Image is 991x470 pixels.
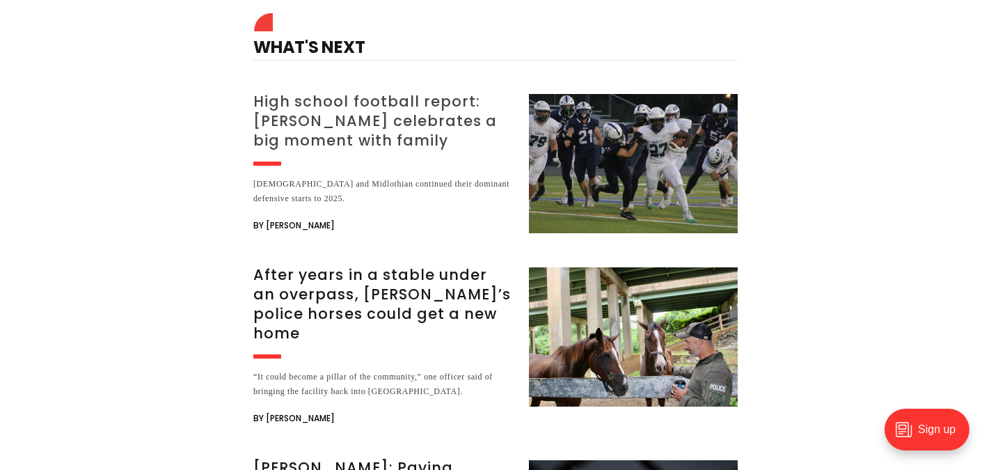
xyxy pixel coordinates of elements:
[253,217,335,234] span: By [PERSON_NAME]
[253,94,738,234] a: High school football report: [PERSON_NAME] celebrates a big moment with family [DEMOGRAPHIC_DATA]...
[253,177,512,206] div: [DEMOGRAPHIC_DATA] and Midlothian continued their dominant defensive starts to 2025.
[253,17,738,61] h4: What's Next
[253,92,512,150] h3: High school football report: [PERSON_NAME] celebrates a big moment with family
[253,370,512,399] div: “It could become a pillar of the community,” one officer said of bringing the facility back into ...
[873,402,991,470] iframe: portal-trigger
[253,265,512,343] h3: After years in a stable under an overpass, [PERSON_NAME]’s police horses could get a new home
[529,94,738,233] img: High school football report: Atlee's Dewey celebrates a big moment with family
[253,410,335,427] span: By [PERSON_NAME]
[529,267,738,407] img: After years in a stable under an overpass, Richmond’s police horses could get a new home
[253,267,738,427] a: After years in a stable under an overpass, [PERSON_NAME]’s police horses could get a new home “It...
